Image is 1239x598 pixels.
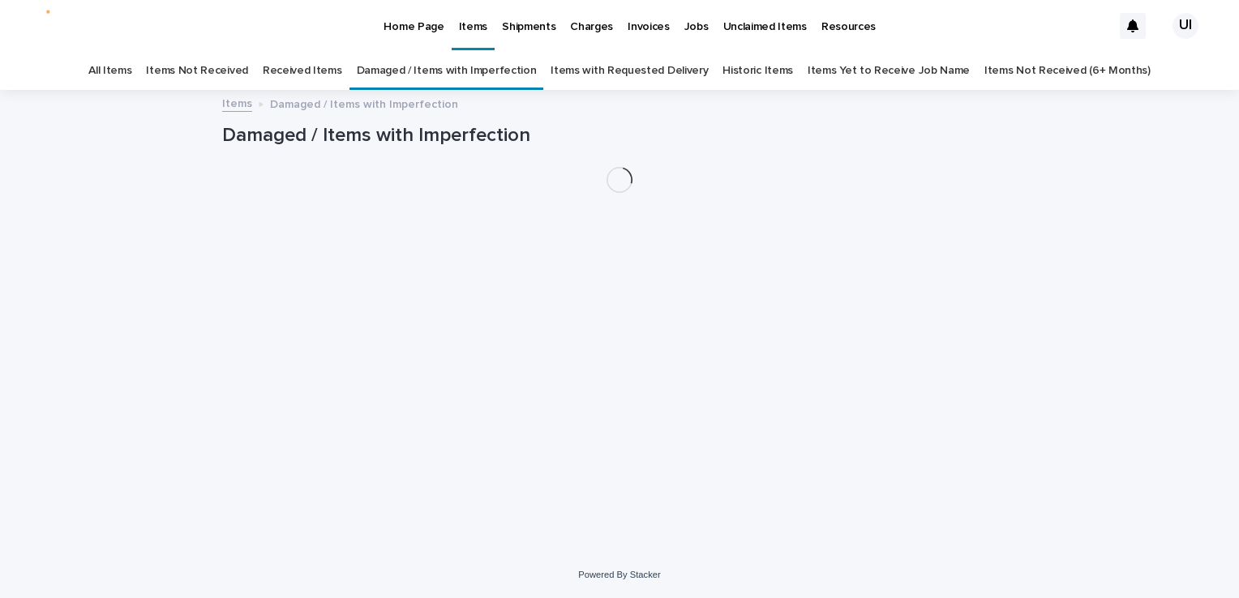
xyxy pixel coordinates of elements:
a: Damaged / Items with Imperfection [357,52,537,90]
p: Damaged / Items with Imperfection [270,94,458,112]
a: Items [222,93,252,112]
a: Powered By Stacker [578,570,660,579]
a: All Items [88,52,131,90]
img: mP48rj1bYxLYF6HLLgitiCLcgqIli4SxDv9O0pJ9DiA [32,10,125,42]
div: UI [1173,13,1198,39]
a: Items Yet to Receive Job Name [808,52,970,90]
a: Items Not Received (6+ Months) [984,52,1151,90]
a: Historic Items [722,52,793,90]
h1: Damaged / Items with Imperfection [222,124,1017,147]
a: Items with Requested Delivery [551,52,708,90]
a: Received Items [263,52,342,90]
a: Items Not Received [146,52,247,90]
